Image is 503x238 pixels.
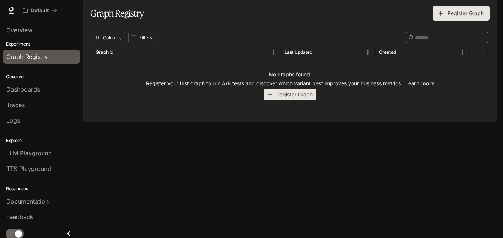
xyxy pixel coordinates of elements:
button: Register Graph [433,6,490,21]
div: Last Updated [284,49,312,55]
button: Menu [268,47,279,58]
div: Graph Id [96,49,113,55]
div: Created [379,49,396,55]
p: Default [31,7,49,14]
button: Sort [313,47,324,58]
a: Learn more [405,80,434,86]
p: No graphs found. [269,71,312,78]
h1: Graph Registry [90,6,144,21]
div: Search [406,32,488,43]
p: Register your first graph to run A/B tests and discover which variant best improves your business... [146,80,434,87]
button: Register Graph [264,89,316,101]
button: Sort [397,47,408,58]
button: Menu [457,47,468,58]
button: Select columns [92,32,125,43]
button: Menu [362,47,373,58]
button: Show filters [128,32,156,43]
button: All workspaces [19,3,60,18]
button: Sort [114,47,125,58]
